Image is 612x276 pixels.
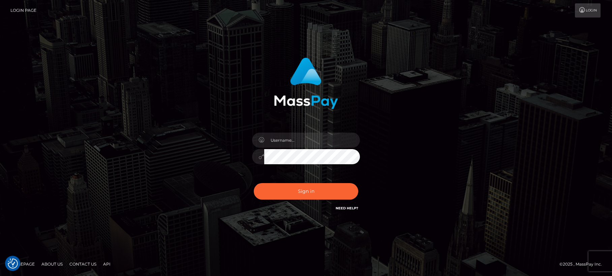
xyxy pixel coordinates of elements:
a: Homepage [7,259,37,269]
input: Username... [264,133,360,148]
img: MassPay Login [274,58,338,109]
a: API [100,259,113,269]
a: Need Help? [336,206,358,210]
a: Login Page [10,3,36,18]
img: Revisit consent button [8,258,18,269]
a: Login [575,3,601,18]
div: © 2025 , MassPay Inc. [559,261,607,268]
button: Sign in [254,183,358,200]
button: Consent Preferences [8,258,18,269]
a: About Us [39,259,65,269]
a: Contact Us [67,259,99,269]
